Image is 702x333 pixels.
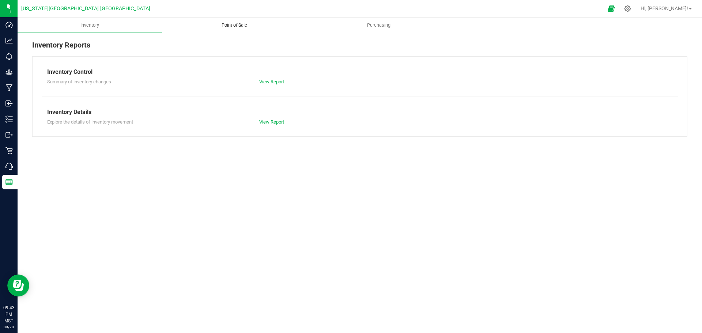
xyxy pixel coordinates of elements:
[71,22,109,29] span: Inventory
[603,1,619,16] span: Open Ecommerce Menu
[162,18,306,33] a: Point of Sale
[32,39,687,56] div: Inventory Reports
[5,21,13,29] inline-svg: Dashboard
[3,324,14,330] p: 09/28
[5,163,13,170] inline-svg: Call Center
[47,119,133,125] span: Explore the details of inventory movement
[623,5,632,12] div: Manage settings
[21,5,150,12] span: [US_STATE][GEOGRAPHIC_DATA] [GEOGRAPHIC_DATA]
[5,147,13,154] inline-svg: Retail
[18,18,162,33] a: Inventory
[5,53,13,60] inline-svg: Monitoring
[47,79,111,84] span: Summary of inventory changes
[47,68,672,76] div: Inventory Control
[357,22,400,29] span: Purchasing
[306,18,451,33] a: Purchasing
[259,119,284,125] a: View Report
[641,5,688,11] span: Hi, [PERSON_NAME]!
[3,304,14,324] p: 09:43 PM MST
[212,22,257,29] span: Point of Sale
[47,108,672,117] div: Inventory Details
[5,116,13,123] inline-svg: Inventory
[5,37,13,44] inline-svg: Analytics
[5,68,13,76] inline-svg: Grow
[5,84,13,91] inline-svg: Manufacturing
[7,275,29,296] iframe: Resource center
[5,178,13,186] inline-svg: Reports
[5,131,13,139] inline-svg: Outbound
[5,100,13,107] inline-svg: Inbound
[259,79,284,84] a: View Report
